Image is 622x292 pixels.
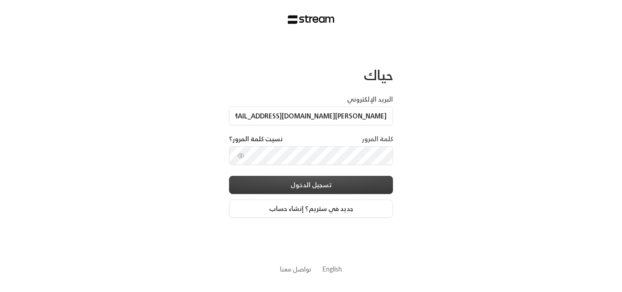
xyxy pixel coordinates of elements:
[322,261,342,277] a: English
[364,63,393,87] span: حياك
[234,149,248,163] button: toggle password visibility
[229,176,393,194] button: تسجيل الدخول
[229,200,393,218] a: جديد في ستريم؟ إنشاء حساب
[280,263,311,275] a: تواصل معنا
[288,15,335,24] img: Stream Logo
[347,95,393,104] label: البريد الإلكتروني
[362,134,393,143] label: كلمة المرور
[229,134,283,143] a: نسيت كلمة المرور؟
[280,264,311,274] button: تواصل معنا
